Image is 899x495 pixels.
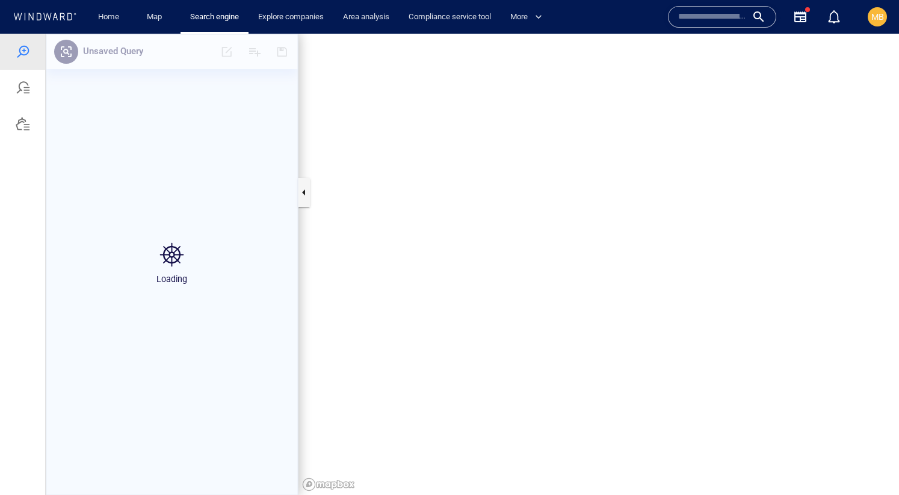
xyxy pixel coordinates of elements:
a: Home [93,7,124,28]
a: Compliance service tool [404,7,496,28]
a: Explore companies [253,7,329,28]
button: Map [137,7,176,28]
button: MB [865,5,889,29]
div: Notification center [827,10,841,24]
a: Mapbox logo [302,444,355,458]
span: MB [871,12,884,22]
iframe: Chat [848,441,890,486]
button: Home [89,7,128,28]
button: More [505,7,552,28]
p: Loading [156,238,187,252]
span: More [510,10,542,24]
a: Search engine [185,7,244,28]
a: Area analysis [338,7,394,28]
a: Map [142,7,171,28]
